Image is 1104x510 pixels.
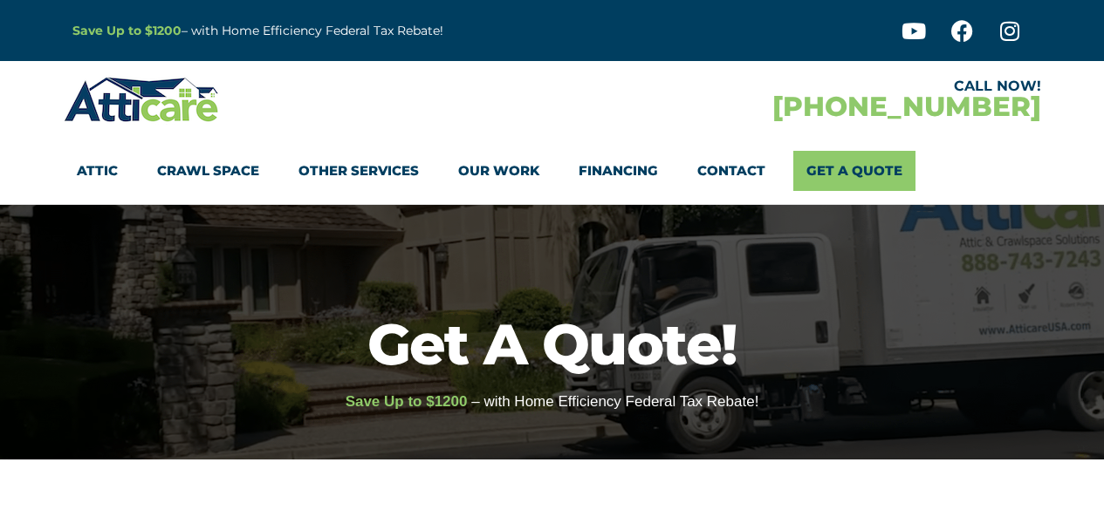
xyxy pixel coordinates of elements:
[77,151,1028,191] nav: Menu
[471,393,758,410] span: – with Home Efficiency Federal Tax Rebate!
[458,151,539,191] a: Our Work
[552,79,1041,93] div: CALL NOW!
[298,151,419,191] a: Other Services
[72,21,638,41] p: – with Home Efficiency Federal Tax Rebate!
[793,151,915,191] a: Get A Quote
[697,151,765,191] a: Contact
[579,151,658,191] a: Financing
[157,151,259,191] a: Crawl Space
[72,23,182,38] a: Save Up to $1200
[77,151,118,191] a: Attic
[9,316,1095,372] h1: Get A Quote!
[346,393,468,410] span: Save Up to $1200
